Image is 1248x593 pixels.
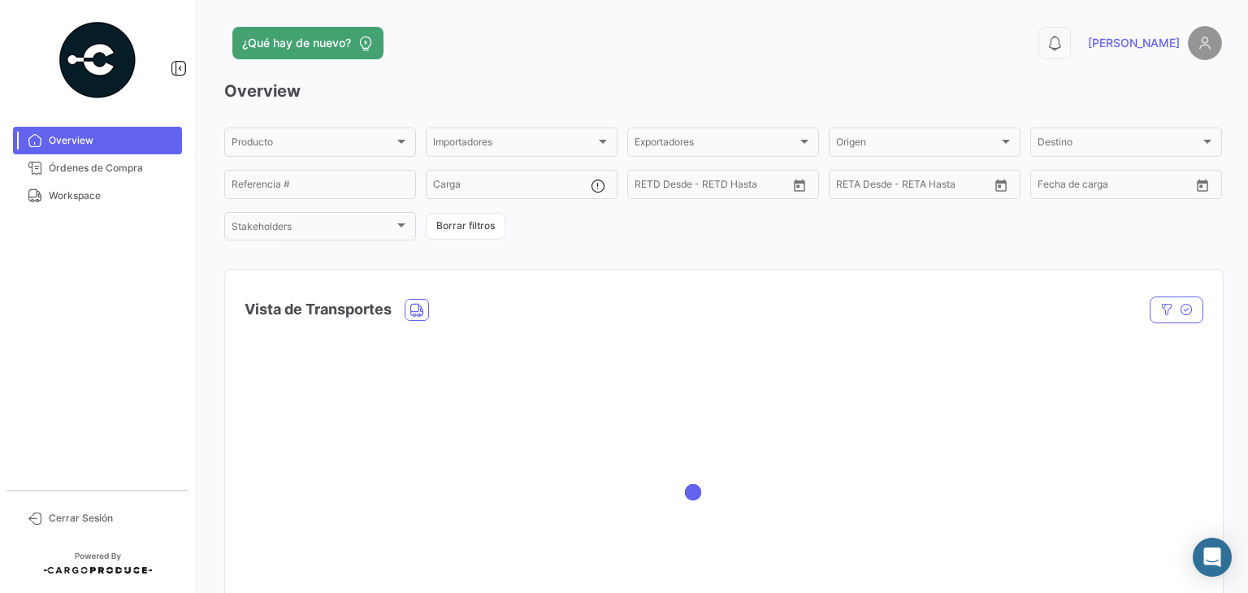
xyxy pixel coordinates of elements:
img: powered-by.png [57,19,138,101]
span: Overview [49,133,175,148]
span: Cerrar Sesión [49,511,175,526]
input: Hasta [1078,181,1151,193]
button: Open calendar [989,173,1013,197]
h3: Overview [224,80,1222,102]
span: Producto [232,139,394,150]
span: Stakeholders [232,223,394,235]
input: Desde [635,181,664,193]
span: [PERSON_NAME] [1088,35,1180,51]
span: Importadores [433,139,596,150]
span: Origen [836,139,999,150]
button: Open calendar [787,173,812,197]
img: placeholder-user.png [1188,26,1222,60]
input: Desde [1038,181,1067,193]
span: Exportadores [635,139,797,150]
a: Workspace [13,182,182,210]
button: ¿Qué hay de nuevo? [232,27,383,59]
span: Órdenes de Compra [49,161,175,175]
input: Hasta [877,181,950,193]
span: Destino [1038,139,1200,150]
button: Borrar filtros [426,213,505,240]
a: Overview [13,127,182,154]
input: Desde [836,181,865,193]
span: Workspace [49,188,175,203]
a: Órdenes de Compra [13,154,182,182]
div: Abrir Intercom Messenger [1193,538,1232,577]
h4: Vista de Transportes [245,298,392,321]
button: Land [405,300,428,320]
span: ¿Qué hay de nuevo? [242,35,351,51]
button: Open calendar [1190,173,1215,197]
input: Hasta [675,181,748,193]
